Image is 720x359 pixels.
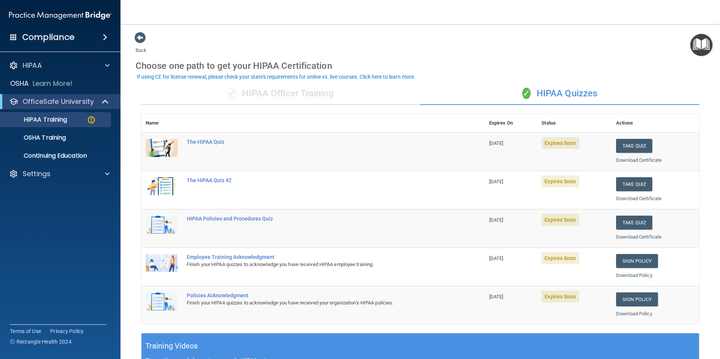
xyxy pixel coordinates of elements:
[137,74,415,79] div: If using CE for license renewal, please check your state's requirements for online vs. live cours...
[9,61,110,70] a: HIPAA
[187,254,447,260] div: Employee Training Acknowledgment
[690,34,712,56] button: Open Resource Center
[23,97,94,106] p: OfficeSafe University
[489,140,503,146] span: [DATE]
[5,116,67,123] p: HIPAA Training
[542,252,579,264] span: Expires Soon
[616,254,658,268] a: Sign Policy
[136,38,146,53] a: Back
[542,291,579,303] span: Expires Soon
[87,115,96,125] img: warning-circle.0cc9ac19.png
[187,292,447,298] div: Policies Acknowledgment
[522,88,531,99] span: ✓
[50,327,84,335] a: Privacy Policy
[10,338,72,345] span: Ⓒ Rectangle Health 2024
[616,311,652,316] a: Download Policy
[9,169,110,178] a: Settings
[616,292,658,306] a: Sign Policy
[489,217,503,223] span: [DATE]
[9,97,109,106] a: OfficeSafe University
[612,114,699,132] th: Actions
[537,114,612,132] th: Status
[33,79,73,88] p: Learn More!
[616,234,662,240] a: Download Certificate
[187,177,447,183] div: The HIPAA Quiz #2
[616,157,662,163] a: Download Certificate
[136,73,416,81] button: If using CE for license renewal, please check your state's requirements for online vs. live cours...
[485,114,537,132] th: Expires On
[187,298,447,307] div: Finish your HIPAA quizzes to acknowledge you have received your organization’s HIPAA policies.
[420,82,699,105] div: HIPAA Quizzes
[616,196,662,201] a: Download Certificate
[22,32,75,43] h4: Compliance
[136,55,705,77] div: Choose one path to get your HIPAA Certification
[23,169,50,178] p: Settings
[5,152,108,160] p: Continuing Education
[141,114,182,132] th: Name
[10,327,41,335] a: Terms of Use
[542,214,579,226] span: Expires Soon
[616,272,652,278] a: Download Policy
[489,294,503,300] span: [DATE]
[5,134,66,141] p: OSHA Training
[145,339,198,353] h5: Training Videos
[616,216,652,230] button: Take Quiz
[542,175,579,187] span: Expires Soon
[187,260,447,269] div: Finish your HIPAA quizzes to acknowledge you have received HIPAA employee training.
[489,256,503,261] span: [DATE]
[9,8,111,23] img: PMB logo
[489,179,503,184] span: [DATE]
[23,61,42,70] p: HIPAA
[616,139,652,153] button: Take Quiz
[141,82,420,105] div: HIPAA Officer Training
[187,139,447,145] div: The HIPAA Quiz
[228,88,236,99] span: ✓
[10,79,29,88] p: OSHA
[542,137,579,149] span: Expires Soon
[187,216,447,222] div: HIPAA Policies and Procedures Quiz
[616,177,652,191] button: Take Quiz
